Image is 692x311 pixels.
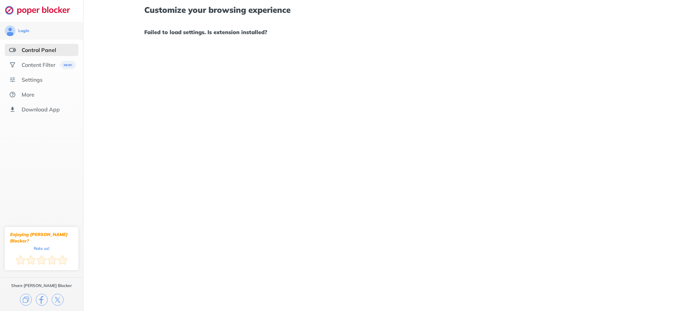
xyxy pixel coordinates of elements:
div: Control Panel [22,47,56,53]
img: about.svg [9,91,16,98]
div: Content Filter [22,61,55,68]
h1: Failed to load settings. Is extension installed? [144,28,631,36]
div: Download App [22,106,60,113]
img: features-selected.svg [9,47,16,53]
div: Settings [22,76,43,83]
div: Enjoying [PERSON_NAME] Blocker? [10,231,73,244]
div: Login [18,28,29,33]
img: logo-webpage.svg [5,5,77,15]
img: avatar.svg [5,25,16,36]
div: More [22,91,34,98]
h1: Customize your browsing experience [144,5,631,14]
img: facebook.svg [36,294,48,306]
div: Share [PERSON_NAME] Blocker [11,283,72,288]
img: settings.svg [9,76,16,83]
img: x.svg [52,294,64,306]
img: menuBanner.svg [59,61,75,69]
img: download-app.svg [9,106,16,113]
div: Rate us! [34,247,49,250]
img: social.svg [9,61,16,68]
img: copy.svg [20,294,32,306]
